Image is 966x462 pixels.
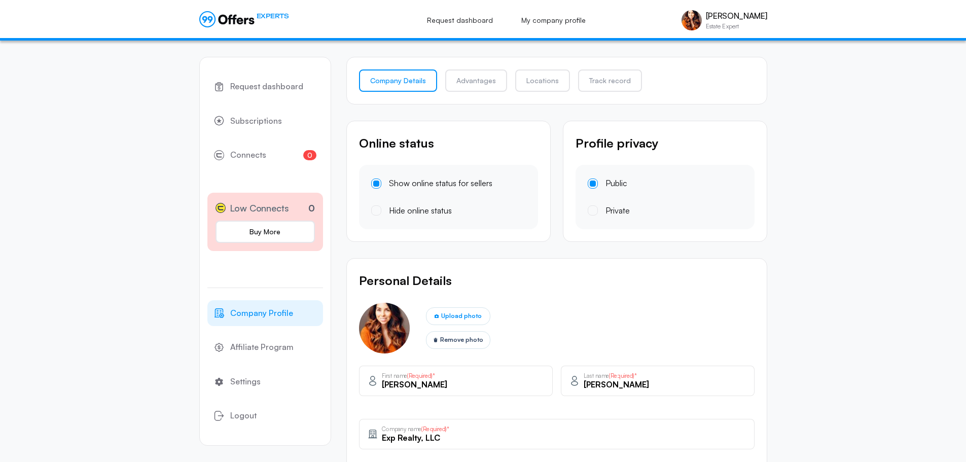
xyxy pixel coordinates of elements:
button: Logout [207,403,323,429]
span: EXPERTS [257,11,289,21]
a: Affiliate Program [207,334,323,361]
p: Estate Expert [706,23,767,29]
a: Request dashboard [416,9,504,31]
a: Request dashboard [207,74,323,100]
span: Affiliate Program [230,341,294,354]
img: Amanda Vendt [682,10,702,30]
a: My company profile [510,9,597,31]
a: Settings [207,369,323,395]
a: Company Profile [207,300,323,327]
span: (Required)* [609,372,637,379]
span: Low Connects [230,201,289,216]
a: Locations [515,69,570,92]
button: Remove photo [426,331,490,349]
a: Company Details [359,69,437,92]
span: (Required)* [407,372,435,379]
p: Personal Details [359,271,755,290]
p: Online status [359,133,538,153]
span: Remove photo [440,335,483,344]
a: EXPERTS [199,11,289,27]
span: Connects [230,149,266,162]
img: Amanda Vendt [359,303,410,353]
a: Subscriptions [207,108,323,134]
p: Profile privacy [576,133,755,153]
span: Logout [230,409,257,422]
div: Hide online status [389,204,452,218]
div: Public [605,177,627,190]
span: 0 [303,150,316,160]
span: Upload photo [441,311,482,321]
p: Company name [382,426,449,432]
div: Private [605,204,630,218]
span: Settings [230,375,261,388]
a: Buy More [216,221,315,243]
p: 0 [308,201,315,215]
p: Last name [584,373,637,378]
a: Advantages [445,69,507,92]
span: Request dashboard [230,80,303,93]
span: (Required)* [421,425,449,433]
p: First name [382,373,435,378]
p: [PERSON_NAME] [706,11,767,21]
div: Show online status for sellers [389,177,492,190]
span: Subscriptions [230,115,282,128]
a: Connects0 [207,142,323,168]
a: Track record [578,69,642,92]
span: Company Profile [230,307,293,320]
